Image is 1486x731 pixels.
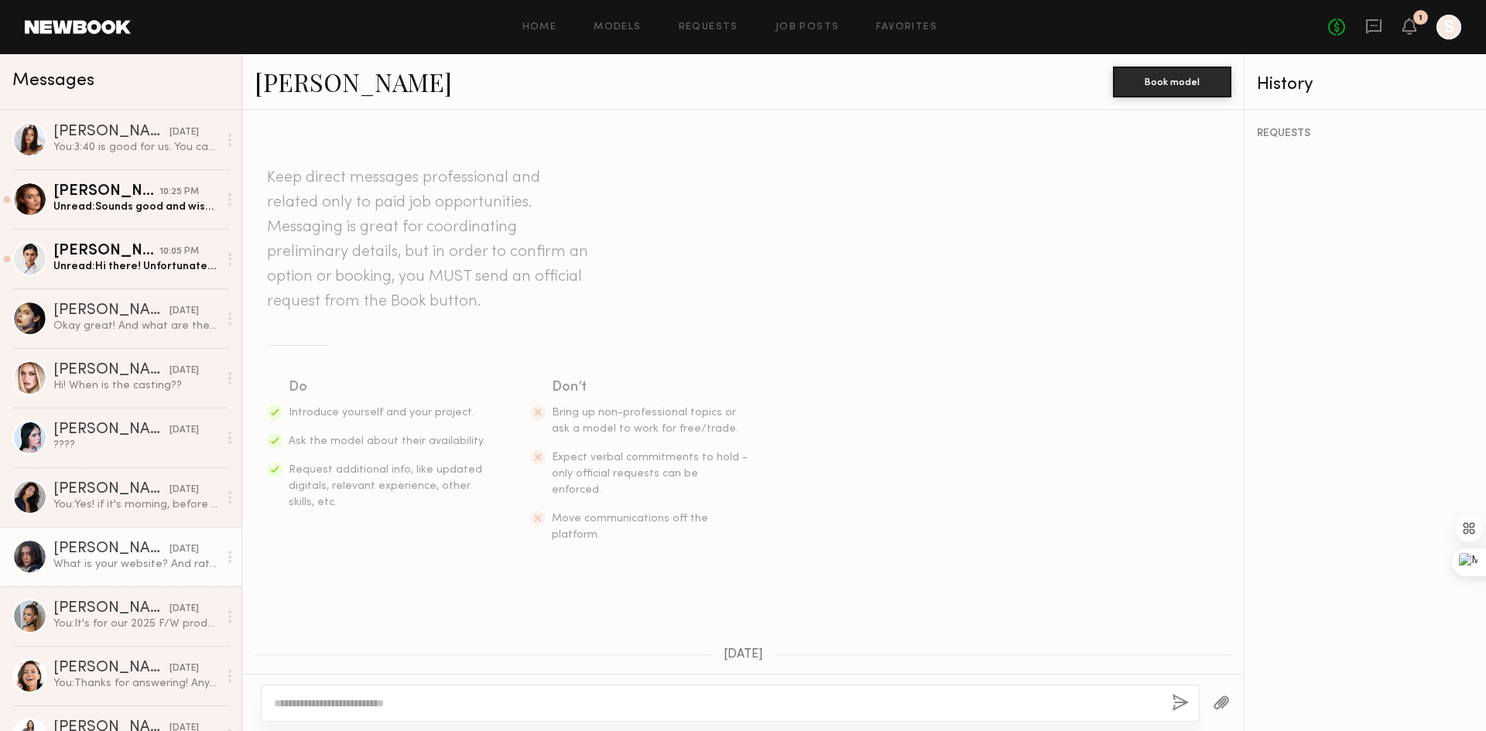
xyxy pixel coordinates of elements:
[53,378,218,393] div: Hi! When is the casting??
[1419,14,1423,22] div: 1
[552,453,748,495] span: Expect verbal commitments to hold - only official requests can be enforced.
[289,465,482,507] span: Request additional info, like updated digitals, relevant experience, other skills, etc.
[522,22,557,32] a: Home
[53,661,169,676] div: [PERSON_NAME]
[724,648,763,661] span: [DATE]
[53,303,169,319] div: [PERSON_NAME]
[53,184,159,200] div: [PERSON_NAME]
[552,408,738,434] span: Bring up non-professional topics or ask a model to work for free/trade.
[289,408,474,418] span: Introduce yourself and your project.
[594,22,641,32] a: Models
[169,483,199,497] div: [DATE]
[159,185,199,200] div: 10:25 PM
[255,65,452,98] a: [PERSON_NAME]
[1113,67,1231,97] button: Book model
[267,166,592,314] header: Keep direct messages professional and related only to paid job opportunities. Messaging is great ...
[552,514,708,540] span: Move communications off the platform.
[53,319,218,333] div: Okay great! And what are the job details?
[1113,74,1231,87] a: Book model
[53,140,218,155] div: You: 3:40 is good for us. You can come after work :)
[169,661,199,676] div: [DATE]
[876,22,937,32] a: Favorites
[169,364,199,378] div: [DATE]
[289,436,485,446] span: Ask the model about their availability.
[53,557,218,572] div: What is your website? And rate?
[53,125,169,140] div: [PERSON_NAME]
[53,497,218,512] div: You: Yes! if it's morning, before 11 am would work, if afternoon, before 3pm or after 4 pm. Pleas...
[679,22,738,32] a: Requests
[169,423,199,438] div: [DATE]
[53,676,218,691] div: You: Thanks for answering! Any time that works for you except [DATE] morning. [STREET_ADDRESS] Pl...
[53,541,169,557] div: [PERSON_NAME]
[1257,128,1474,139] div: REQUESTS
[53,422,169,438] div: [PERSON_NAME]
[159,244,199,259] div: 10:05 PM
[552,377,750,398] div: Don’t
[53,200,218,214] div: Unread: Sounds good and wishing you a successful shoot this time🙌🏻
[53,601,169,617] div: [PERSON_NAME]
[12,72,94,90] span: Messages
[169,542,199,557] div: [DATE]
[169,304,199,319] div: [DATE]
[1257,76,1474,94] div: History
[53,259,218,274] div: Unread: Hi there! Unfortunately I had a last minute conflict and won’t be able to make it to the ...
[169,602,199,617] div: [DATE]
[53,482,169,497] div: [PERSON_NAME]
[1436,15,1461,39] a: S
[776,22,840,32] a: Job Posts
[53,438,218,453] div: ????
[289,377,487,398] div: Do
[53,244,159,259] div: [PERSON_NAME]
[169,125,199,140] div: [DATE]
[53,617,218,631] div: You: It's for our 2025 F/W product shots. If you can work with us directly it would be better for...
[53,363,169,378] div: [PERSON_NAME]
